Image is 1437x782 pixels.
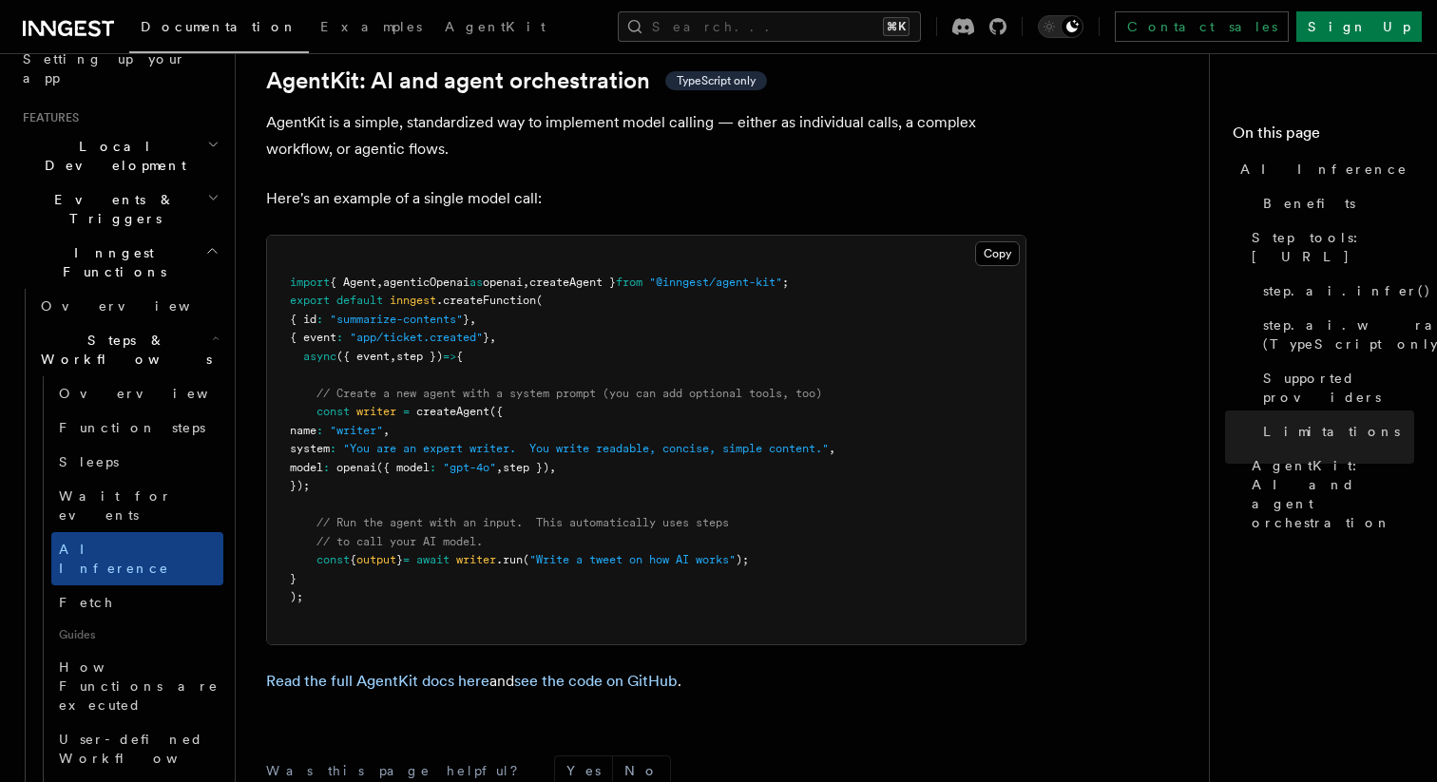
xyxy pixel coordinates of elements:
[456,350,463,363] span: {
[416,553,450,566] span: await
[829,442,835,455] span: ,
[51,532,223,585] a: AI Inference
[290,424,316,437] span: name
[1233,152,1414,186] a: AI Inference
[390,350,396,363] span: ,
[15,236,223,289] button: Inngest Functions
[430,461,436,474] span: :
[51,650,223,722] a: How Functions are executed
[266,67,767,94] a: AgentKit: AI and agent orchestrationTypeScript only
[416,405,489,418] span: createAgent
[51,376,223,410] a: Overview
[390,294,436,307] span: inngest
[316,535,483,548] span: // to call your AI model.
[403,405,410,418] span: =
[290,331,336,344] span: { event
[336,331,343,344] span: :
[736,553,749,566] span: );
[443,461,496,474] span: "gpt-4o"
[316,387,822,400] span: // Create a new agent with a system prompt (you can add optional tools, too)
[59,732,230,766] span: User-defined Workflows
[330,276,376,289] span: { Agent
[469,276,483,289] span: as
[1233,122,1414,152] h4: On this page
[1263,281,1431,300] span: step.ai.infer()
[403,553,410,566] span: =
[51,620,223,650] span: Guides
[1244,448,1414,540] a: AgentKit: AI and agent orchestration
[1240,160,1408,179] span: AI Inference
[1252,456,1414,532] span: AgentKit: AI and agent orchestration
[59,542,169,576] span: AI Inference
[290,442,330,455] span: system
[41,298,237,314] span: Overview
[33,323,223,376] button: Steps & Workflows
[1255,308,1414,361] a: step.ai.wrap() (TypeScript only)
[290,590,303,603] span: );
[383,424,390,437] span: ,
[266,668,1026,695] p: and .
[489,331,496,344] span: ,
[445,19,546,34] span: AgentKit
[343,442,829,455] span: "You are an expert writer. You write readable, concise, simple content."
[356,553,396,566] span: output
[1255,361,1414,414] a: Supported providers
[316,516,729,529] span: // Run the agent with an input. This automatically uses steps
[503,461,549,474] span: step })
[15,182,223,236] button: Events & Triggers
[51,445,223,479] a: Sleeps
[336,294,383,307] span: default
[316,424,323,437] span: :
[1263,369,1414,407] span: Supported providers
[1296,11,1422,42] a: Sign Up
[396,350,443,363] span: step })
[323,461,330,474] span: :
[290,294,330,307] span: export
[443,350,456,363] span: =>
[316,313,323,326] span: :
[129,6,309,53] a: Documentation
[15,243,205,281] span: Inngest Functions
[59,659,219,713] span: How Functions are executed
[350,331,483,344] span: "app/ticket.created"
[489,405,503,418] span: ({
[266,672,489,690] a: Read the full AgentKit docs here
[51,410,223,445] a: Function steps
[59,454,119,469] span: Sleeps
[1255,274,1414,308] a: step.ai.infer()
[290,479,310,492] span: });
[59,386,255,401] span: Overview
[496,461,503,474] span: ,
[483,276,523,289] span: openai
[1255,186,1414,220] a: Benefits
[514,672,678,690] a: see the code on GitHub
[336,350,390,363] span: ({ event
[320,19,422,34] span: Examples
[33,289,223,323] a: Overview
[616,276,642,289] span: from
[59,420,205,435] span: Function steps
[316,405,350,418] span: const
[436,294,536,307] span: .createFunction
[356,405,396,418] span: writer
[15,110,79,125] span: Features
[529,276,616,289] span: createAgent }
[383,276,469,289] span: agenticOpenai
[396,553,403,566] span: }
[469,313,476,326] span: ,
[330,313,463,326] span: "summarize-contents"
[1263,194,1355,213] span: Benefits
[141,19,297,34] span: Documentation
[309,6,433,51] a: Examples
[59,488,172,523] span: Wait for events
[330,442,336,455] span: :
[496,553,523,566] span: .run
[15,190,207,228] span: Events & Triggers
[51,585,223,620] a: Fetch
[59,595,114,610] span: Fetch
[51,479,223,532] a: Wait for events
[15,129,223,182] button: Local Development
[51,722,223,775] a: User-defined Workflows
[782,276,789,289] span: ;
[1263,422,1400,441] span: Limitations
